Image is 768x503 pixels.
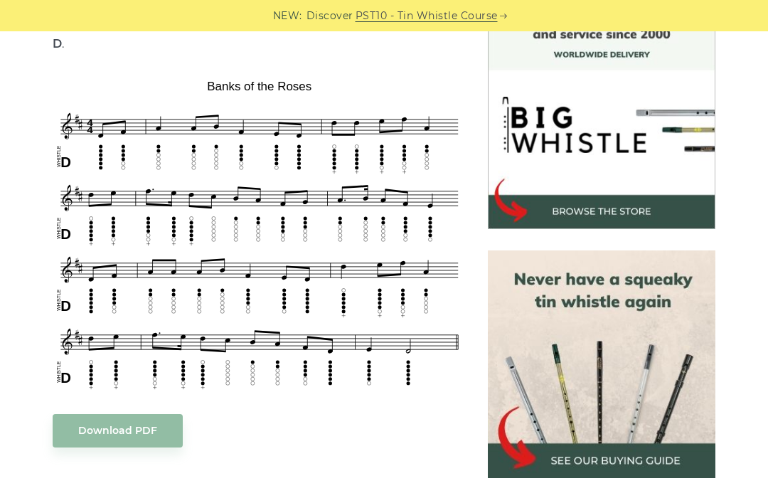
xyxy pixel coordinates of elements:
[356,8,498,24] a: PST10 - Tin Whistle Course
[488,250,715,478] img: tin whistle buying guide
[306,8,353,24] span: Discover
[488,1,715,229] img: BigWhistle Tin Whistle Store
[273,8,302,24] span: NEW:
[53,414,183,448] a: Download PDF
[53,75,467,393] img: Banks of the Roses Tin Whistle Tab & Sheet Music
